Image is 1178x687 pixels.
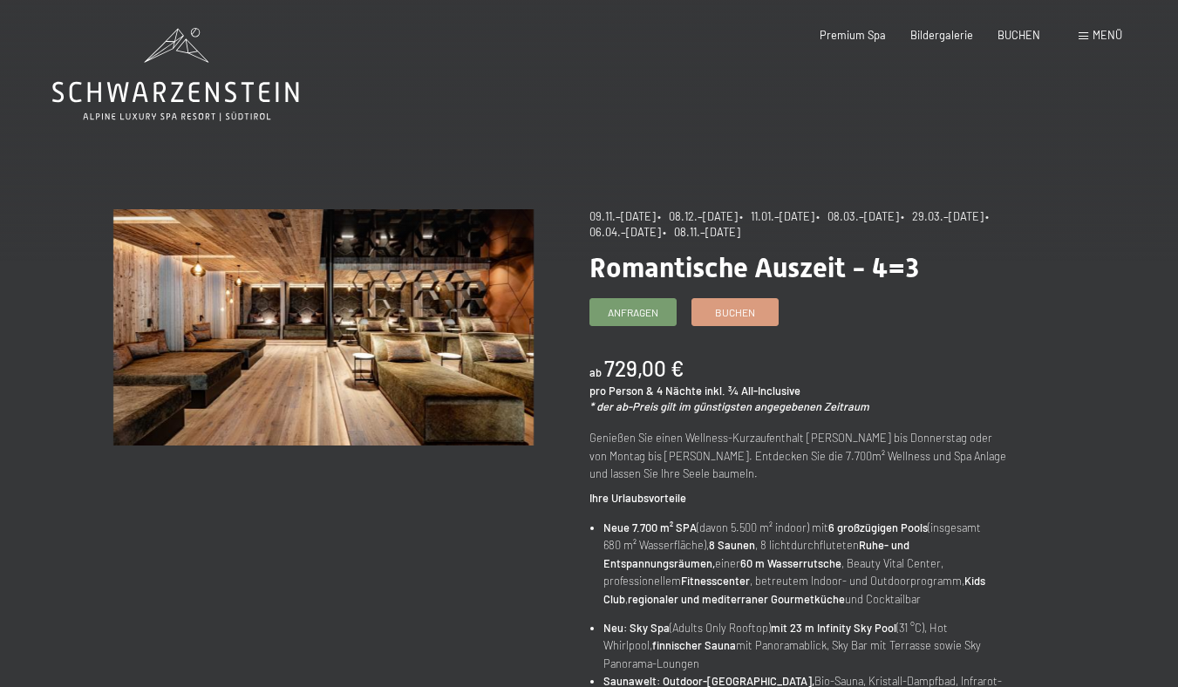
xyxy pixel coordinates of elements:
strong: finnischer Sauna [652,638,736,652]
span: 09.11.–[DATE] [589,209,656,223]
span: • 08.03.–[DATE] [816,209,899,223]
span: inkl. ¾ All-Inclusive [705,384,800,398]
span: pro Person & [589,384,654,398]
span: • 06.04.–[DATE] [589,209,994,239]
em: * der ab-Preis gilt im günstigsten angegebenen Zeitraum [589,399,869,413]
span: Menü [1093,28,1122,42]
strong: Kids Club [603,574,985,605]
span: • 08.12.–[DATE] [657,209,738,223]
span: Romantische Auszeit - 4=3 [589,251,919,284]
b: 729,00 € [604,356,684,381]
a: Bildergalerie [910,28,973,42]
strong: mit 23 m Infinity Sky Pool [771,621,896,635]
span: ab [589,365,602,379]
strong: Fitnesscenter [681,574,750,588]
li: (Adults Only Rooftop) (31 °C), Hot Whirlpool, mit Panoramablick, Sky Bar mit Terrasse sowie Sky P... [603,619,1009,672]
a: Anfragen [590,299,676,325]
a: Buchen [692,299,778,325]
img: Romantische Auszeit - 4=3 [113,209,534,446]
span: 4 Nächte [657,384,702,398]
strong: 60 m Wasserrutsche [740,556,841,570]
span: Buchen [715,305,755,320]
span: • 29.03.–[DATE] [901,209,984,223]
span: Anfragen [608,305,658,320]
strong: Neue 7.700 m² SPA [603,520,697,534]
strong: Neu: Sky Spa [603,621,670,635]
a: Premium Spa [820,28,886,42]
p: Genießen Sie einen Wellness-Kurzaufenthalt [PERSON_NAME] bis Donnerstag oder von Montag bis [PERS... [589,429,1010,482]
strong: 8 Saunen [709,538,755,552]
span: • 11.01.–[DATE] [739,209,814,223]
strong: Ihre Urlaubsvorteile [589,491,686,505]
a: BUCHEN [998,28,1040,42]
li: (davon 5.500 m² indoor) mit (insgesamt 680 m² Wasserfläche), , 8 lichtdurchfluteten einer , Beaut... [603,519,1009,608]
strong: regionaler und mediterraner Gourmetküche [628,592,845,606]
strong: Ruhe- und Entspannungsräumen, [603,538,909,569]
strong: 6 großzügigen Pools [828,520,928,534]
span: • 08.11.–[DATE] [663,225,740,239]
